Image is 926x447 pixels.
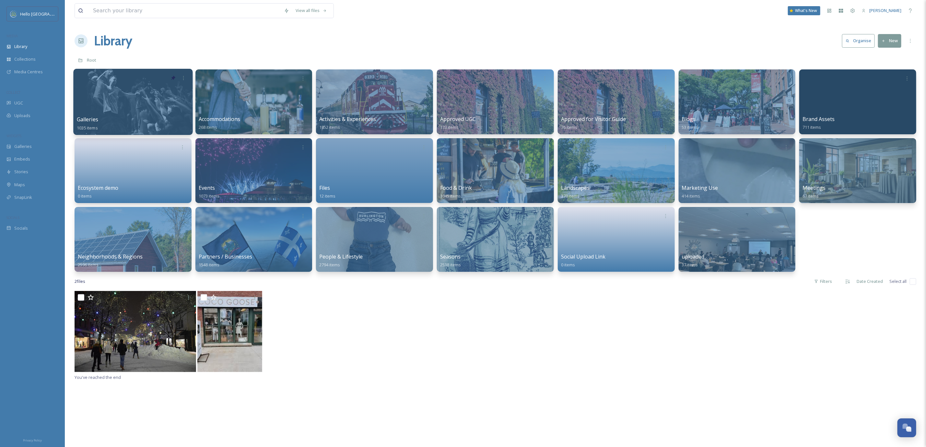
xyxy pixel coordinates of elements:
a: Activities & Experiences1852 items [319,116,376,130]
span: 76 items [561,124,577,130]
span: 0 items [561,262,575,268]
a: Privacy Policy [23,436,42,444]
a: Brand Assets711 items [803,116,835,130]
a: Seasons2538 items [440,254,461,268]
span: 2 file s [75,278,85,284]
span: 0 items [78,193,92,199]
span: Ecosystem demo [78,184,118,191]
span: Privacy Policy [23,438,42,442]
span: UGC [14,100,23,106]
img: ChurchStMarketplace_HolidayShopping_PhotoByCarolineQuick_CourtesyofHelloBurlington-2100x1400-79a0... [75,291,196,372]
span: 67 items [803,193,819,199]
span: 2538 items [440,262,461,268]
span: Social Upload Link [561,253,605,260]
a: Library [94,31,132,51]
span: Root [87,57,96,63]
span: Seasons [440,253,461,260]
span: SnapLink [14,194,32,200]
img: images (1).jpg [197,291,262,372]
span: 1045 items [440,193,461,199]
div: Filters [811,275,835,288]
a: Accommodations268 items [199,116,240,130]
img: images.png [10,11,17,17]
a: What's New [788,6,820,15]
span: SOCIALS [6,215,19,220]
span: Neighborhoods & Regions [78,253,143,260]
span: Galleries [14,143,32,150]
a: Ecosystem demo0 items [78,185,118,199]
span: 414 items [682,193,700,199]
span: 37 items [682,262,698,268]
a: View all files [292,4,330,17]
span: Hello [GEOGRAPHIC_DATA] [20,11,72,17]
a: Food & Drink1045 items [440,185,472,199]
span: Approved UGC [440,115,476,123]
span: Brand Assets [803,115,835,123]
div: Date Created [853,275,886,288]
span: Galleries [77,116,98,123]
span: Blogs [682,115,696,123]
span: You've reached the end [75,374,121,380]
span: 268 items [199,124,217,130]
span: WIDGETS [6,133,21,138]
span: 53 items [682,124,698,130]
span: Marketing Use [682,184,718,191]
span: Stories [14,169,28,175]
span: COLLECT [6,90,20,95]
a: Partners / Businesses1548 items [199,254,252,268]
span: Landscapes [561,184,590,191]
a: People & Lifestyle2794 items [319,254,363,268]
span: Events [199,184,215,191]
span: 1852 items [319,124,340,130]
span: Maps [14,182,25,188]
span: 173 items [440,124,459,130]
a: Meetings67 items [803,185,826,199]
span: Collections [14,56,36,62]
span: 2596 items [78,262,99,268]
span: 1548 items [199,262,219,268]
a: Social Upload Link0 items [561,254,605,268]
span: People & Lifestyle [319,253,363,260]
span: 1073 items [199,193,219,199]
a: Neighborhoods & Regions2596 items [78,254,143,268]
span: Approved for Visitor Guide [561,115,626,123]
span: Activities & Experiences [319,115,376,123]
span: Uploads [14,113,30,119]
span: Accommodations [199,115,240,123]
span: Food & Drink [440,184,472,191]
span: 2794 items [319,262,340,268]
span: [PERSON_NAME] [869,7,901,13]
span: uploaded [682,253,705,260]
a: [PERSON_NAME] [859,4,905,17]
a: Files12 items [319,185,335,199]
span: Select all [889,278,907,284]
a: Galleries1035 items [77,116,98,131]
button: New [878,34,901,47]
input: Search your library [90,4,281,18]
span: Library [14,43,27,50]
a: Events1073 items [199,185,219,199]
span: 711 items [803,124,821,130]
span: Partners / Businesses [199,253,252,260]
button: Organise [842,34,875,47]
span: Embeds [14,156,30,162]
a: Approved UGC173 items [440,116,476,130]
a: Root [87,56,96,64]
a: Blogs53 items [682,116,698,130]
span: 1035 items [77,125,98,130]
span: Meetings [803,184,826,191]
span: 12 items [319,193,335,199]
a: Approved for Visitor Guide76 items [561,116,626,130]
span: Media Centres [14,69,43,75]
button: Open Chat [897,418,916,437]
span: MEDIA [6,33,18,38]
span: Socials [14,225,28,231]
a: Landscapes370 items [561,185,590,199]
a: uploaded37 items [682,254,705,268]
span: Files [319,184,330,191]
a: Marketing Use414 items [682,185,718,199]
span: 370 items [561,193,580,199]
